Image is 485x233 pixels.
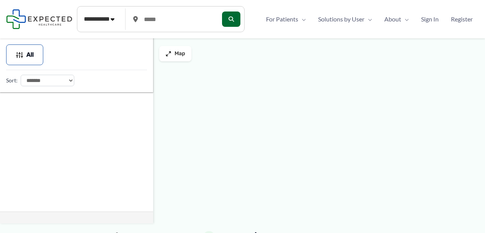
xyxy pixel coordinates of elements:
img: Expected Healthcare Logo - side, dark font, small [6,9,72,29]
span: Map [175,51,185,57]
span: Register [451,13,473,25]
button: Map [159,46,191,61]
a: Sign In [415,13,445,25]
span: Sign In [421,13,439,25]
label: Sort: [6,75,18,85]
img: Maximize [165,51,171,57]
span: For Patients [266,13,298,25]
button: All [6,44,43,65]
a: AboutMenu Toggle [378,13,415,25]
span: Menu Toggle [298,13,306,25]
span: Menu Toggle [364,13,372,25]
span: Menu Toggle [401,13,409,25]
a: Register [445,13,479,25]
a: For PatientsMenu Toggle [260,13,312,25]
span: Solutions by User [318,13,364,25]
span: About [384,13,401,25]
a: Solutions by UserMenu Toggle [312,13,378,25]
img: Filter [16,51,23,59]
span: All [26,52,34,57]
